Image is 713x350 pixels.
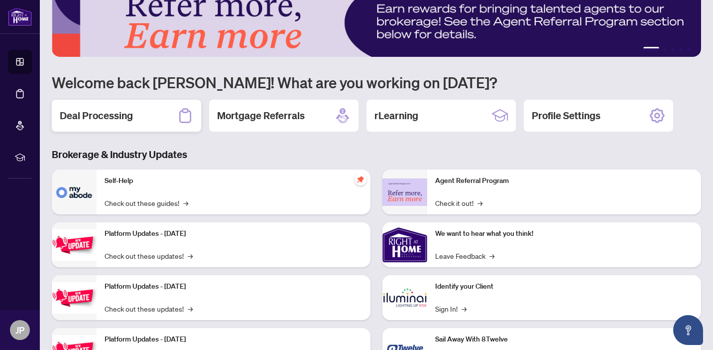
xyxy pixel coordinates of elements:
span: → [462,303,467,314]
button: 5 [687,47,691,51]
a: Leave Feedback→ [435,250,494,261]
a: Sign In!→ [435,303,467,314]
p: Agent Referral Program [435,175,693,186]
span: → [188,303,193,314]
h3: Brokerage & Industry Updates [52,148,701,162]
p: Platform Updates - [DATE] [105,228,362,239]
a: Check out these guides!→ [105,197,188,208]
img: Self-Help [52,170,97,214]
p: Self-Help [105,175,362,186]
span: JP [15,323,24,337]
img: Platform Updates - July 21, 2025 [52,229,97,261]
span: → [489,250,494,261]
a: Check out these updates!→ [105,250,193,261]
span: pushpin [355,174,366,185]
button: Open asap [673,315,703,345]
h2: Deal Processing [60,109,133,123]
span: → [188,250,193,261]
img: We want to hear what you think! [382,222,427,267]
img: logo [8,7,32,26]
button: 1 [643,47,659,51]
button: 2 [663,47,667,51]
button: 3 [671,47,675,51]
span: → [477,197,482,208]
p: Platform Updates - [DATE] [105,281,362,292]
h2: rLearning [374,109,418,123]
button: 4 [679,47,683,51]
h1: Welcome back [PERSON_NAME]! What are you working on [DATE]? [52,73,701,92]
p: Platform Updates - [DATE] [105,334,362,345]
h2: Profile Settings [532,109,600,123]
a: Check it out!→ [435,197,482,208]
img: Platform Updates - July 8, 2025 [52,282,97,314]
p: We want to hear what you think! [435,228,693,239]
a: Check out these updates!→ [105,303,193,314]
span: → [183,197,188,208]
p: Identify your Client [435,281,693,292]
h2: Mortgage Referrals [217,109,305,123]
p: Sail Away With 8Twelve [435,334,693,345]
img: Identify your Client [382,275,427,320]
img: Agent Referral Program [382,178,427,206]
